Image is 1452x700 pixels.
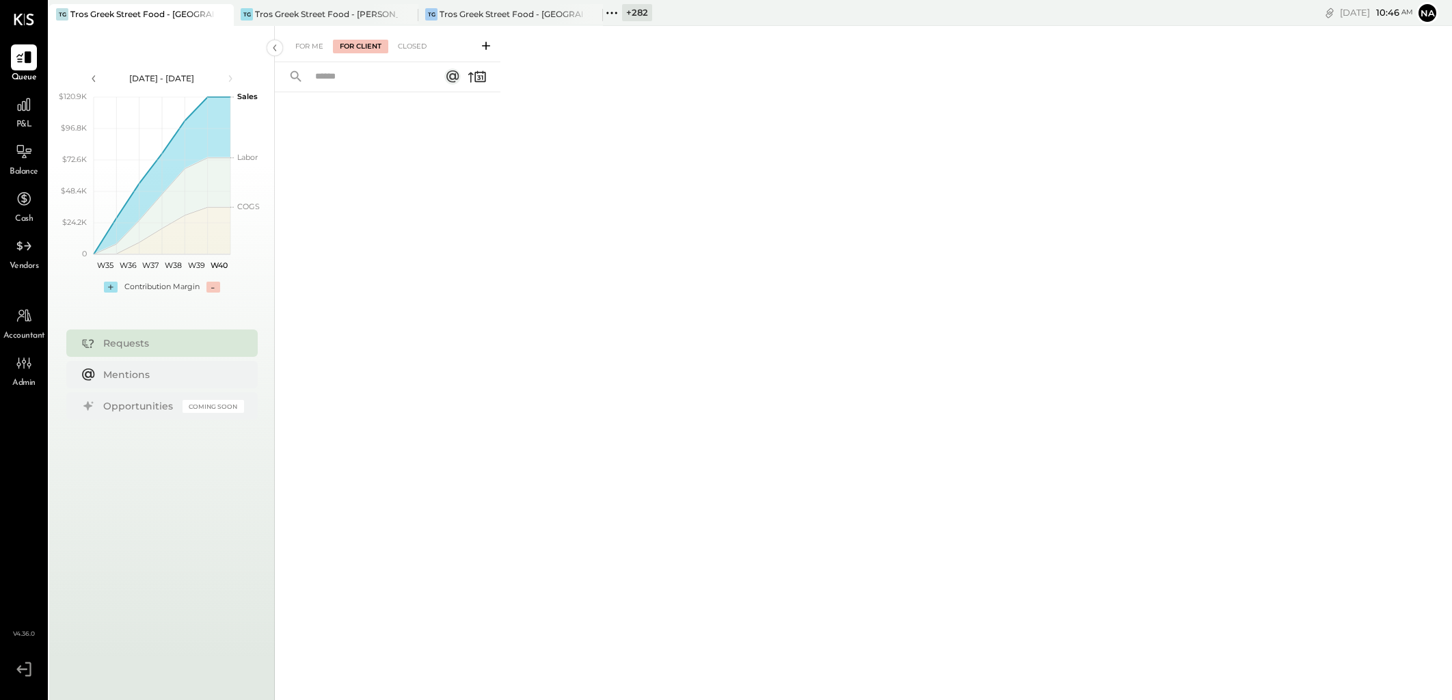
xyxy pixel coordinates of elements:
a: Balance [1,139,47,178]
text: $72.6K [62,154,87,164]
text: Labor [237,152,258,162]
div: copy link [1323,5,1336,20]
div: For Client [333,40,388,53]
a: Admin [1,350,47,390]
text: $120.9K [59,92,87,101]
text: W36 [119,260,136,270]
div: For Me [288,40,330,53]
text: $24.2K [62,217,87,227]
div: TG [56,8,68,21]
div: Requests [103,336,237,350]
div: + 282 [622,4,652,21]
text: W40 [210,260,227,270]
a: P&L [1,92,47,131]
a: Accountant [1,303,47,342]
div: Tros Greek Street Food - [PERSON_NAME] [255,8,398,20]
span: Queue [12,72,37,84]
div: - [206,282,220,293]
span: Accountant [3,330,45,342]
span: Balance [10,166,38,178]
span: Cash [15,213,33,226]
div: [DATE] [1340,6,1413,19]
text: W37 [142,260,159,270]
a: Vendors [1,233,47,273]
div: Tros Greek Street Food - [GEOGRAPHIC_DATA] [440,8,582,20]
button: Na [1416,2,1438,24]
div: Opportunities [103,399,176,413]
span: P&L [16,119,32,131]
text: $96.8K [61,123,87,133]
a: Cash [1,186,47,226]
div: Contribution Margin [124,282,200,293]
text: COGS [237,202,260,211]
text: W35 [96,260,113,270]
text: $48.4K [61,186,87,196]
text: W39 [187,260,204,270]
div: + [104,282,118,293]
div: Mentions [103,368,237,381]
span: Admin [12,377,36,390]
div: TG [425,8,438,21]
text: Sales [237,92,258,101]
div: TG [241,8,253,21]
div: Coming Soon [183,400,244,413]
text: 0 [82,249,87,258]
div: Tros Greek Street Food - [GEOGRAPHIC_DATA] [70,8,213,20]
a: Queue [1,44,47,84]
div: [DATE] - [DATE] [104,72,220,84]
text: W38 [165,260,182,270]
span: Vendors [10,260,39,273]
div: Closed [391,40,433,53]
